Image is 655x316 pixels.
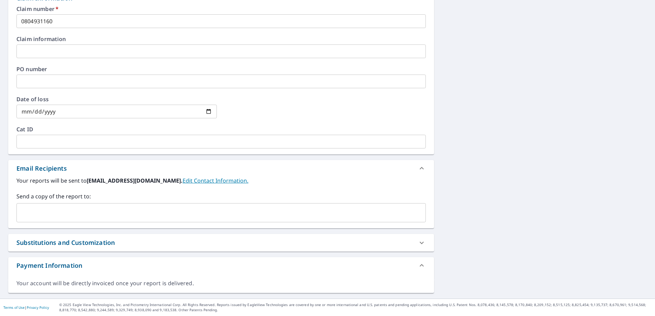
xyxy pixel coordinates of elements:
[16,192,426,200] label: Send a copy of the report to:
[16,36,426,42] label: Claim information
[16,66,426,72] label: PO number
[87,177,183,184] b: [EMAIL_ADDRESS][DOMAIN_NAME].
[3,305,25,310] a: Terms of Use
[16,279,426,287] div: Your account will be directly invoiced once your report is delivered.
[16,127,426,132] label: Cat ID
[27,305,49,310] a: Privacy Policy
[8,160,434,176] div: Email Recipients
[59,302,652,313] p: © 2025 Eagle View Technologies, Inc. and Pictometry International Corp. All Rights Reserved. Repo...
[3,305,49,310] p: |
[16,176,426,185] label: Your reports will be sent to
[16,164,67,173] div: Email Recipients
[16,96,217,102] label: Date of loss
[16,261,82,270] div: Payment Information
[8,234,434,251] div: Substitutions and Customization
[183,177,248,184] a: EditContactInfo
[8,257,434,274] div: Payment Information
[16,238,115,247] div: Substitutions and Customization
[16,6,426,12] label: Claim number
